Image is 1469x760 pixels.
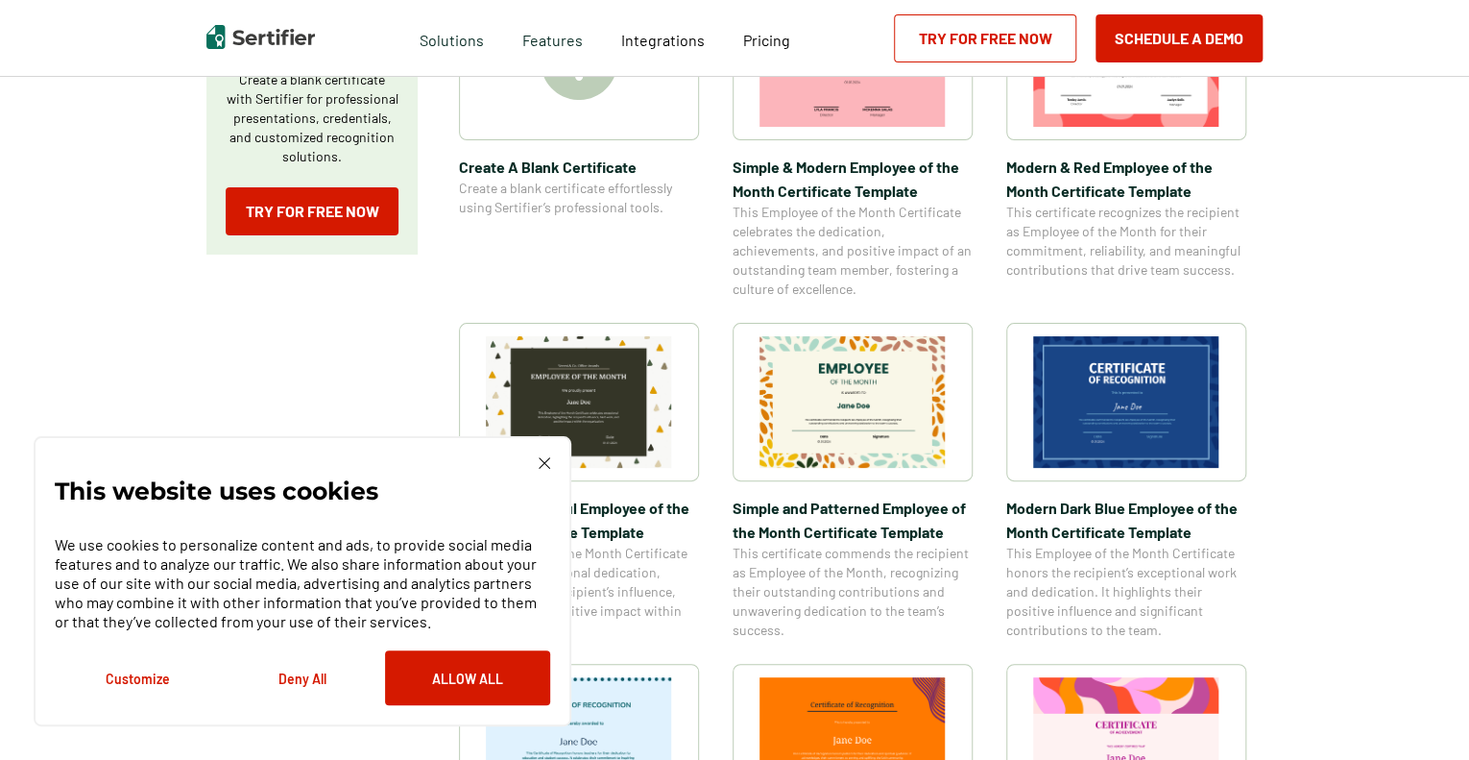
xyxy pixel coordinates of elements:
[733,203,973,299] span: This Employee of the Month Certificate celebrates the dedication, achievements, and positive impa...
[220,650,385,705] button: Deny All
[459,155,699,179] span: Create A Blank Certificate
[1096,14,1263,62] button: Schedule a Demo
[621,26,705,50] a: Integrations
[206,25,315,49] img: Sertifier | Digital Credentialing Platform
[1006,203,1246,280] span: This certificate recognizes the recipient as Employee of the Month for their commitment, reliabil...
[226,187,398,235] a: Try for Free Now
[55,481,378,501] p: This website uses cookies
[459,544,699,640] span: This Employee of the Month Certificate celebrates exceptional dedication, highlighting the recipi...
[1033,336,1219,468] img: Modern Dark Blue Employee of the Month Certificate Template
[522,26,583,50] span: Features
[385,650,550,705] button: Allow All
[459,179,699,217] span: Create a blank certificate effortlessly using Sertifier’s professional tools.
[55,535,550,631] p: We use cookies to personalize content and ads, to provide social media features and to analyze ou...
[733,323,973,640] a: Simple and Patterned Employee of the Month Certificate TemplateSimple and Patterned Employee of t...
[743,26,790,50] a: Pricing
[420,26,484,50] span: Solutions
[621,31,705,49] span: Integrations
[486,336,672,468] img: Simple & Colorful Employee of the Month Certificate Template
[733,496,973,544] span: Simple and Patterned Employee of the Month Certificate Template
[459,323,699,640] a: Simple & Colorful Employee of the Month Certificate TemplateSimple & Colorful Employee of the Mon...
[55,650,220,705] button: Customize
[539,457,550,469] img: Cookie Popup Close
[459,496,699,544] span: Simple & Colorful Employee of the Month Certificate Template
[226,70,398,166] p: Create a blank certificate with Sertifier for professional presentations, credentials, and custom...
[1006,323,1246,640] a: Modern Dark Blue Employee of the Month Certificate TemplateModern Dark Blue Employee of the Month...
[733,544,973,640] span: This certificate commends the recipient as Employee of the Month, recognizing their outstanding c...
[733,155,973,203] span: Simple & Modern Employee of the Month Certificate Template
[759,336,946,468] img: Simple and Patterned Employee of the Month Certificate Template
[1006,544,1246,640] span: This Employee of the Month Certificate honors the recipient’s exceptional work and dedication. It...
[894,14,1076,62] a: Try for Free Now
[743,31,790,49] span: Pricing
[1006,155,1246,203] span: Modern & Red Employee of the Month Certificate Template
[1006,496,1246,544] span: Modern Dark Blue Employee of the Month Certificate Template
